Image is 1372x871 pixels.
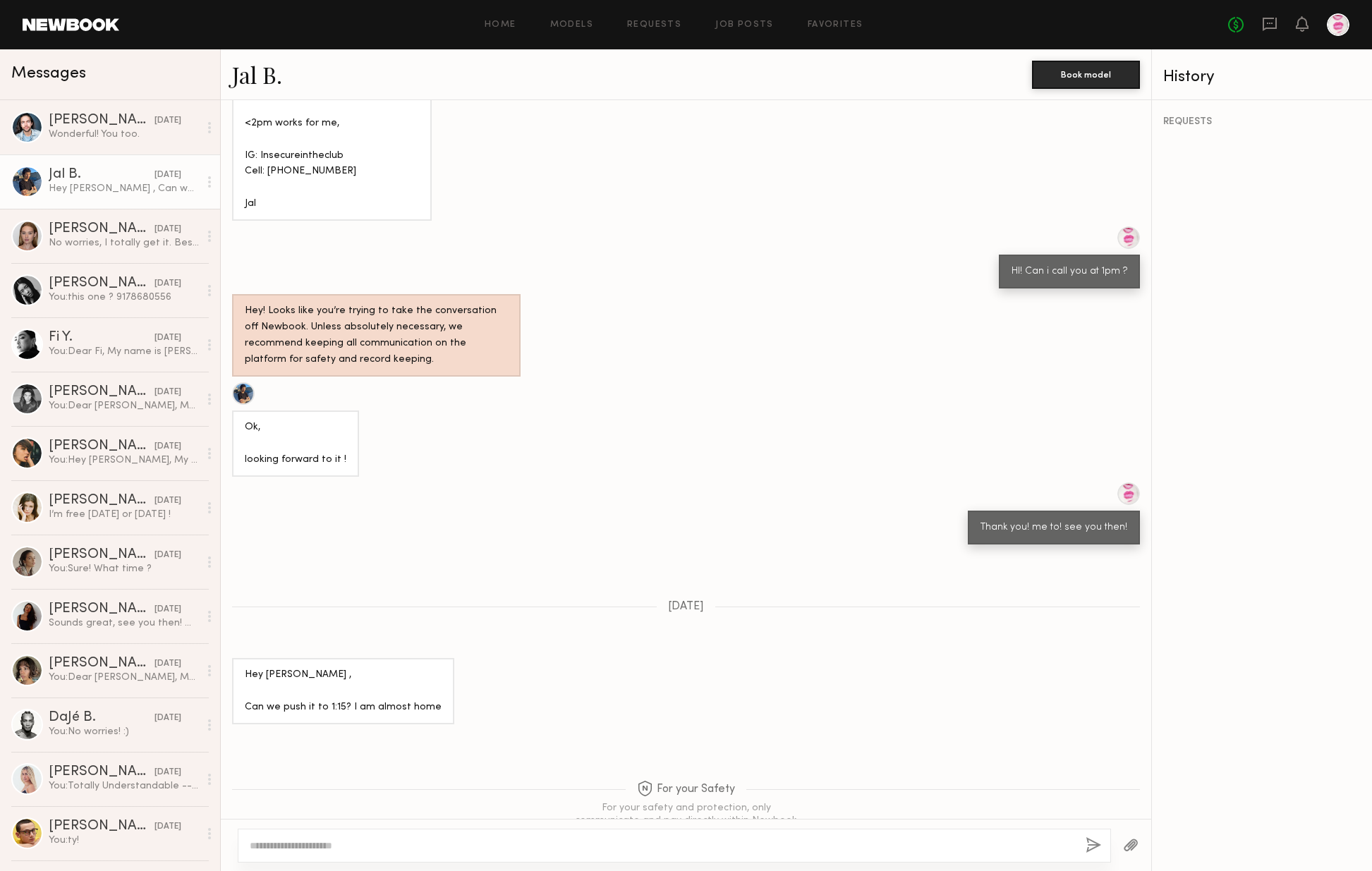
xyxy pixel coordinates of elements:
[49,276,154,291] div: [PERSON_NAME]
[154,440,181,453] div: [DATE]
[49,114,154,128] div: [PERSON_NAME]
[49,616,199,630] div: Sounds great, see you then! My mobile is [PHONE_NUMBER]. Thank you! [PERSON_NAME]
[245,83,419,213] div: That sounds good, keep me posted! <2pm works for me, IG: Insecureintheclub Cell: [PHONE_NUMBER] Jal
[981,520,1127,536] div: Thank you! me to! see you then!
[154,549,181,562] div: [DATE]
[49,548,154,562] div: [PERSON_NAME]
[668,601,704,613] span: [DATE]
[154,766,181,779] div: [DATE]
[715,20,774,30] a: Job Posts
[154,277,181,291] div: [DATE]
[11,66,86,82] span: Messages
[49,562,199,575] div: You: Sure! What time ?
[49,182,199,195] div: Hey [PERSON_NAME] , Can we push it to 1:15? I am almost home
[245,667,442,716] div: Hey [PERSON_NAME] , Can we push it to 1:15? I am almost home
[49,671,199,684] div: You: Dear [PERSON_NAME], My name is [PERSON_NAME] @gabriellerevere. I am a fashion / beauty photo...
[49,508,199,521] div: I’m free [DATE] or [DATE] !
[49,657,154,671] div: [PERSON_NAME]
[49,602,154,616] div: [PERSON_NAME]
[154,331,181,345] div: [DATE]
[627,20,681,30] a: Requests
[154,603,181,616] div: [DATE]
[49,399,199,413] div: You: Dear [PERSON_NAME], My name is [PERSON_NAME] @gabriellerevere. I am a fashion / beauty photo...
[154,169,181,182] div: [DATE]
[49,291,199,304] div: You: this one ? 9178680556
[154,712,181,725] div: [DATE]
[49,222,154,236] div: [PERSON_NAME]
[49,128,199,141] div: Wonderful! You too.
[49,494,154,508] div: [PERSON_NAME]
[808,20,863,30] a: Favorites
[232,59,282,90] a: Jal B.
[637,781,735,798] span: For your Safety
[49,453,199,467] div: You: Hey [PERSON_NAME], My name is [PERSON_NAME] @gabriellerevere. I am a fashion / beauty photog...
[1163,117,1361,127] div: REQUESTS
[49,711,154,725] div: DaJé B.
[573,802,799,827] div: For your safety and protection, only communicate and pay directly within Newbook
[49,765,154,779] div: [PERSON_NAME]
[49,168,154,182] div: Jal B.
[49,725,199,738] div: You: No worries! :)
[154,223,181,236] div: [DATE]
[154,657,181,671] div: [DATE]
[49,345,199,358] div: You: Dear Fi, My name is [PERSON_NAME] @gabriellerevere. I am a fashion / beauty photographer in ...
[154,820,181,834] div: [DATE]
[154,494,181,508] div: [DATE]
[49,439,154,453] div: [PERSON_NAME]
[485,20,516,30] a: Home
[49,331,154,345] div: Fi Y.
[49,834,199,847] div: You: ty!
[49,820,154,834] div: [PERSON_NAME]
[245,303,508,368] div: Hey! Looks like you’re trying to take the conversation off Newbook. Unless absolutely necessary, ...
[1032,61,1140,89] button: Book model
[49,779,199,793] div: You: Totally Understandable -- I am on the Upper east side on [GEOGRAPHIC_DATA]. The 6 train to E...
[154,114,181,128] div: [DATE]
[1012,264,1127,280] div: HI! Can i call you at 1pm ?
[245,420,346,468] div: Ok, looking forward to it !
[550,20,593,30] a: Models
[49,385,154,399] div: [PERSON_NAME]
[1163,69,1361,85] div: History
[49,236,199,250] div: No worries, I totally get it. Best of luck on this project!
[154,386,181,399] div: [DATE]
[1032,68,1140,80] a: Book model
